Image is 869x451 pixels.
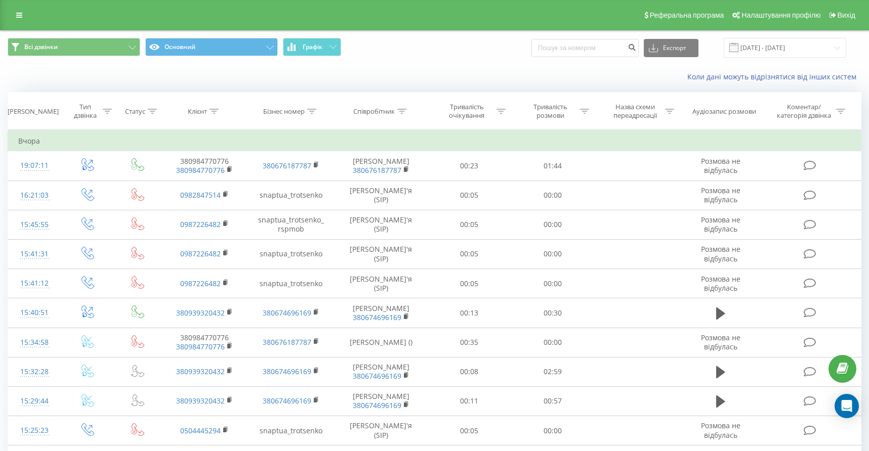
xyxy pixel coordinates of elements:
td: 00:00 [511,210,595,239]
div: 15:41:12 [18,274,51,293]
span: Розмова не відбулась [701,244,740,263]
a: 380676187787 [353,165,401,175]
td: [PERSON_NAME] [335,357,428,386]
button: Графік [283,38,341,56]
div: 15:25:23 [18,421,51,440]
td: [PERSON_NAME]'я (SIP) [335,210,428,239]
td: snaptua_trotsenko [248,181,335,210]
a: 380676187787 [263,337,311,347]
a: 380674696169 [353,400,401,410]
button: Основний [145,38,278,56]
div: [PERSON_NAME] [8,107,59,116]
a: 380984770776 [176,165,225,175]
a: 380674696169 [353,371,401,381]
td: [PERSON_NAME] [335,298,428,328]
a: 380674696169 [263,367,311,376]
td: 00:23 [428,151,511,181]
td: 00:05 [428,239,511,268]
div: Співробітник [353,107,395,116]
td: 00:11 [428,386,511,416]
td: [PERSON_NAME] () [335,328,428,357]
td: [PERSON_NAME]'я (SIP) [335,416,428,445]
td: 00:00 [511,269,595,298]
span: Графік [303,43,322,51]
div: Open Intercom Messenger [835,394,859,418]
div: 15:29:44 [18,391,51,411]
td: 00:08 [428,357,511,386]
div: Статус [125,107,145,116]
span: Розмова не відбулась [701,421,740,439]
td: 00:57 [511,386,595,416]
td: 00:00 [511,416,595,445]
a: 380674696169 [263,308,311,318]
a: 380939320432 [176,367,225,376]
td: snaptua_trotsenko [248,239,335,268]
div: Тривалість очікування [440,103,494,120]
a: 380939320432 [176,396,225,405]
td: [PERSON_NAME] [335,151,428,181]
td: 02:59 [511,357,595,386]
td: 00:13 [428,298,511,328]
div: Клієнт [188,107,207,116]
td: 00:05 [428,416,511,445]
span: Реферальна програма [650,11,724,19]
span: Розмова не відбулась [701,186,740,204]
div: 15:45:55 [18,215,51,235]
a: 0987226482 [180,219,221,229]
div: Коментар/категорія дзвінка [774,103,834,120]
a: 380674696169 [353,312,401,322]
td: 01:44 [511,151,595,181]
td: 00:00 [511,239,595,268]
a: 380676187787 [263,161,311,170]
span: Розмова не відбулась [701,215,740,234]
div: Назва схеми переадресації [608,103,663,120]
div: 19:07:11 [18,156,51,175]
td: snaptua_trotsenko [248,269,335,298]
div: Тип дзвінка [70,103,100,120]
a: 0987226482 [180,279,221,288]
div: 15:40:51 [18,303,51,323]
td: [PERSON_NAME]'я (SIP) [335,269,428,298]
td: 380984770776 [161,151,247,181]
td: 00:00 [511,328,595,357]
td: snaptua_trotsenko_rspmob [248,210,335,239]
td: 00:05 [428,269,511,298]
td: 00:00 [511,181,595,210]
td: 00:35 [428,328,511,357]
input: Пошук за номером [531,39,639,57]
a: 380984770776 [176,342,225,351]
td: Вчора [8,131,861,151]
span: Розмова не відбулась [701,333,740,351]
a: 380674696169 [263,396,311,405]
td: 00:05 [428,181,511,210]
div: 15:41:31 [18,244,51,264]
span: Розмова не відбулась [701,156,740,175]
a: Коли дані можуть відрізнятися вiд інших систем [687,72,861,81]
div: 15:32:28 [18,362,51,382]
button: Всі дзвінки [8,38,140,56]
td: [PERSON_NAME]'я (SIP) [335,181,428,210]
span: Розмова не відбулась [701,274,740,293]
div: 16:21:03 [18,186,51,205]
a: 0982847514 [180,190,221,200]
td: 00:30 [511,298,595,328]
div: 15:34:58 [18,333,51,352]
span: Всі дзвінки [24,43,58,51]
td: snaptua_trotsenko [248,416,335,445]
div: Тривалість розмови [523,103,577,120]
span: Вихід [838,11,855,19]
td: 380984770776 [161,328,247,357]
div: Аудіозапис розмови [692,107,756,116]
span: Налаштування профілю [741,11,820,19]
div: Бізнес номер [263,107,305,116]
a: 380939320432 [176,308,225,318]
td: 00:05 [428,210,511,239]
a: 0987226482 [180,249,221,258]
td: [PERSON_NAME] [335,386,428,416]
a: 0504445294 [180,426,221,435]
button: Експорт [644,39,698,57]
td: [PERSON_NAME]'я (SIP) [335,239,428,268]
